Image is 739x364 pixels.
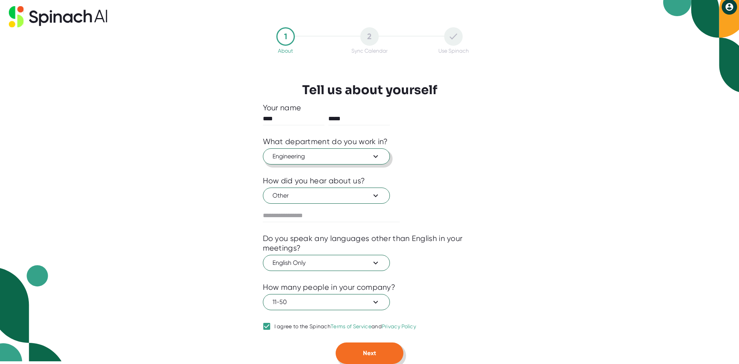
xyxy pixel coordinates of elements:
div: Your name [263,103,477,113]
a: Privacy Policy [382,323,416,329]
div: About [278,48,293,54]
span: English Only [273,258,380,268]
span: Other [273,191,380,200]
div: Use Spinach [438,48,469,54]
a: Terms of Service [331,323,371,329]
button: Next [336,342,403,364]
span: Engineering [273,152,380,161]
div: Do you speak any languages other than English in your meetings? [263,234,477,253]
div: How did you hear about us? [263,176,365,186]
button: Engineering [263,148,390,165]
button: 11-50 [263,294,390,310]
button: English Only [263,255,390,271]
button: Other [263,188,390,204]
div: How many people in your company? [263,283,396,292]
div: 1 [276,27,295,46]
div: What department do you work in? [263,137,388,146]
span: Next [363,349,376,357]
span: 11-50 [273,298,380,307]
h3: Tell us about yourself [302,83,437,97]
div: I agree to the Spinach and [274,323,416,330]
div: 2 [360,27,379,46]
div: Sync Calendar [351,48,388,54]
